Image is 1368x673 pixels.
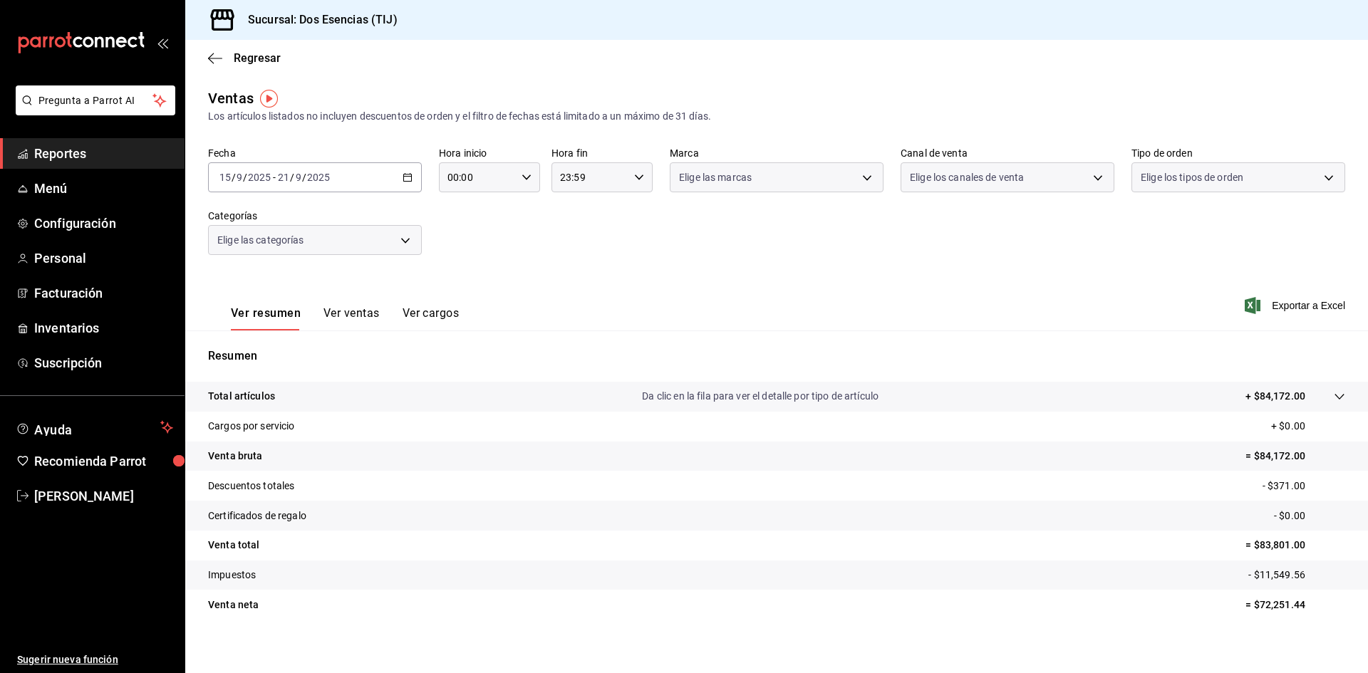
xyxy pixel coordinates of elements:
[260,90,278,108] img: Tooltip marker
[1131,148,1345,158] label: Tipo de orden
[1245,598,1345,612] p: = $72,251.44
[34,144,173,163] span: Reportes
[208,598,259,612] p: Venta neta
[247,172,271,183] input: ----
[208,148,422,158] label: Fecha
[670,148,883,158] label: Marca
[219,172,232,183] input: --
[34,283,173,303] span: Facturación
[157,37,168,48] button: open_drawer_menu
[323,306,380,330] button: Ver ventas
[1141,170,1243,184] span: Elige los tipos de orden
[1248,568,1345,583] p: - $11,549.56
[34,179,173,198] span: Menú
[208,211,422,221] label: Categorías
[1245,389,1305,404] p: + $84,172.00
[217,233,304,247] span: Elige las categorías
[551,148,653,158] label: Hora fin
[910,170,1024,184] span: Elige los canales de venta
[231,306,459,330] div: navigation tabs
[273,172,276,183] span: -
[1274,508,1345,523] p: - $0.00
[34,419,155,436] span: Ayuda
[403,306,460,330] button: Ver cargos
[236,172,243,183] input: --
[232,172,236,183] span: /
[1271,419,1345,434] p: + $0.00
[34,353,173,372] span: Suscripción
[901,148,1114,158] label: Canal de venta
[208,538,259,553] p: Venta total
[208,109,1345,124] div: Los artículos listados no incluyen descuentos de orden y el filtro de fechas está limitado a un m...
[290,172,294,183] span: /
[34,214,173,233] span: Configuración
[237,11,398,28] h3: Sucursal: Dos Esencias (TIJ)
[208,449,262,464] p: Venta bruta
[1245,538,1345,553] p: = $83,801.00
[208,51,281,65] button: Regresar
[208,508,306,523] p: Certificados de regalo
[306,172,331,183] input: ----
[302,172,306,183] span: /
[16,85,175,115] button: Pregunta a Parrot AI
[34,486,173,506] span: [PERSON_NAME]
[208,389,275,404] p: Total artículos
[208,88,254,109] div: Ventas
[642,389,879,404] p: Da clic en la fila para ver el detalle por tipo de artículo
[208,479,294,494] p: Descuentos totales
[208,419,295,434] p: Cargos por servicio
[439,148,540,158] label: Hora inicio
[295,172,302,183] input: --
[243,172,247,183] span: /
[208,568,256,583] p: Impuestos
[1263,479,1345,494] p: - $371.00
[208,348,1345,365] p: Resumen
[34,318,173,338] span: Inventarios
[34,452,173,471] span: Recomienda Parrot
[234,51,281,65] span: Regresar
[231,306,301,330] button: Ver resumen
[10,103,175,118] a: Pregunta a Parrot AI
[679,170,752,184] span: Elige las marcas
[1245,449,1345,464] p: = $84,172.00
[17,652,173,667] span: Sugerir nueva función
[34,249,173,268] span: Personal
[38,93,153,108] span: Pregunta a Parrot AI
[277,172,290,183] input: --
[1248,297,1345,314] button: Exportar a Excel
